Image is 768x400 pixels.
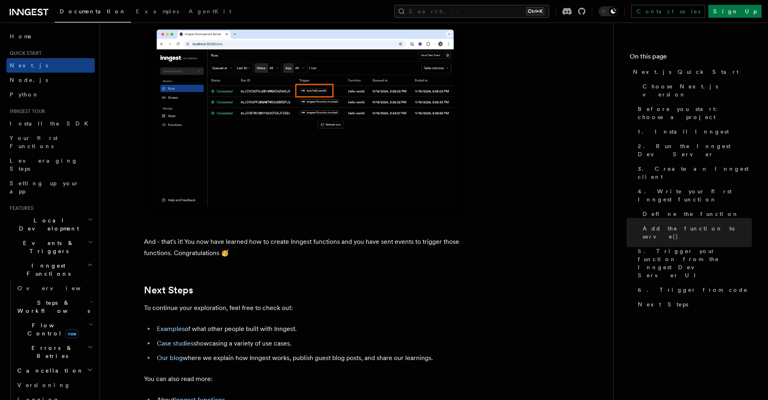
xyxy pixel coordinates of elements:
[6,258,95,281] button: Inngest Functions
[10,77,48,83] span: Node.js
[14,281,95,295] a: Overview
[633,68,739,76] span: Next.js Quick Start
[6,153,95,176] a: Leveraging Steps
[6,262,87,278] span: Inngest Functions
[65,329,79,338] span: new
[6,29,95,44] a: Home
[599,6,618,16] button: Toggle dark mode
[643,210,739,218] span: Define the function
[14,378,95,392] a: Versioning
[144,285,193,296] a: Next Steps
[635,184,752,207] a: 4. Write your first Inngest function
[154,352,466,364] li: where we explain how Inngest works, publish guest blog posts, and share our learnings.
[638,300,688,308] span: Next Steps
[635,161,752,184] a: 3. Create an Inngest client
[6,205,33,212] span: Features
[55,2,131,23] a: Documentation
[154,338,466,349] li: showcasing a variety of use cases.
[630,52,752,65] h4: On this page
[6,108,45,115] span: Inngest tour
[6,239,88,255] span: Events & Triggers
[630,65,752,79] a: Next.js Quick Start
[6,213,95,236] button: Local Development
[157,354,183,362] a: Our blog
[635,102,752,124] a: Before you start: choose a project
[144,236,466,259] p: And - that's it! You now have learned how to create Inngest functions and you have sent events to...
[157,325,185,333] a: Examples
[14,341,95,363] button: Errors & Retries
[144,373,466,385] p: You can also read more:
[10,157,78,172] span: Leveraging Steps
[189,8,231,15] span: AgentKit
[14,363,95,378] button: Cancellation
[10,62,48,69] span: Next.js
[14,321,89,337] span: Flow Control
[157,339,194,347] a: Case studies
[6,58,95,73] a: Next.js
[638,128,729,136] span: 1. Install Inngest
[631,5,705,18] a: Contact sales
[526,7,544,15] kbd: Ctrl+K
[708,5,762,18] a: Sign Up
[643,82,752,98] span: Choose Next.js version
[394,5,549,18] button: Search...Ctrl+K
[6,236,95,258] button: Events & Triggers
[638,286,748,294] span: 6. Trigger from code
[6,50,42,57] span: Quick start
[6,176,95,199] a: Setting up your app
[10,91,39,98] span: Python
[638,165,752,181] span: 3. Create an Inngest client
[136,8,179,15] span: Examples
[17,382,71,388] span: Versioning
[638,142,752,158] span: 2. Run the Inngest Dev Server
[643,224,752,241] span: Add the function to serve()
[10,135,58,149] span: Your first Functions
[17,285,100,291] span: Overview
[154,323,466,335] li: of what other people built with Inngest.
[6,87,95,102] a: Python
[639,79,752,102] a: Choose Next.js version
[635,244,752,283] a: 5. Trigger your function from the Inngest Dev Server UI
[6,131,95,153] a: Your first Functions
[144,302,466,314] p: To continue your exploration, feel free to check out:
[639,221,752,244] a: Add the function to serve()
[635,297,752,312] a: Next Steps
[10,120,93,127] span: Install the SDK
[6,73,95,87] a: Node.js
[635,124,752,139] a: 1. Install Inngest
[6,216,88,232] span: Local Development
[635,283,752,297] a: 6. Trigger from code
[10,180,79,195] span: Setting up your app
[131,2,184,22] a: Examples
[14,318,95,341] button: Flow Controlnew
[14,366,84,375] span: Cancellation
[635,139,752,161] a: 2. Run the Inngest Dev Server
[14,299,90,315] span: Steps & Workflows
[144,21,466,224] img: Inngest Dev Server web interface's runs tab with a third run triggered by the 'test/hello.world' ...
[638,187,752,203] span: 4. Write your first Inngest function
[10,32,32,40] span: Home
[14,344,87,360] span: Errors & Retries
[639,207,752,221] a: Define the function
[60,8,126,15] span: Documentation
[184,2,236,22] a: AgentKit
[14,295,95,318] button: Steps & Workflows
[6,116,95,131] a: Install the SDK
[638,247,752,279] span: 5. Trigger your function from the Inngest Dev Server UI
[638,105,752,121] span: Before you start: choose a project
